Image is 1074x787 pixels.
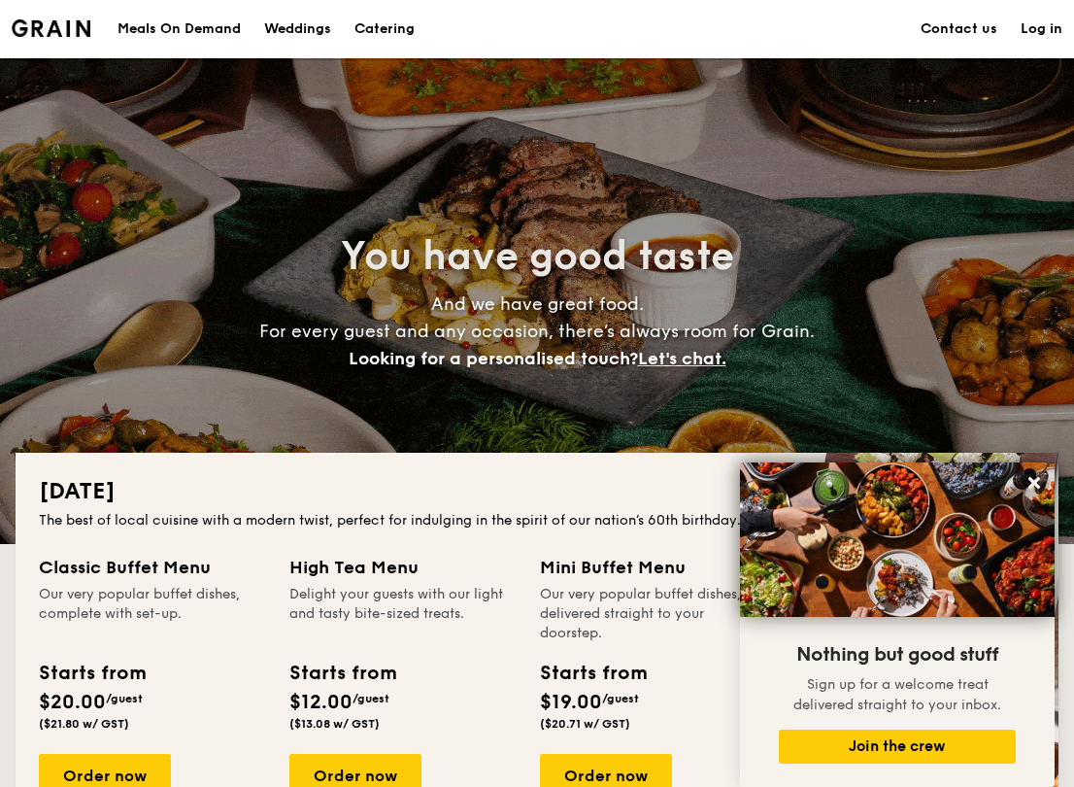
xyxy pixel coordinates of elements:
div: Starts from [540,659,646,688]
span: Looking for a personalised touch? [349,348,638,369]
h2: [DATE] [39,476,1035,507]
img: DSC07876-Edit02-Large.jpeg [740,462,1055,617]
span: ($13.08 w/ GST) [289,717,380,731]
div: Starts from [39,659,145,688]
div: Starts from [289,659,395,688]
div: High Tea Menu [289,554,517,581]
span: /guest [352,692,389,705]
span: ($21.80 w/ GST) [39,717,129,731]
span: Let's chat. [638,348,726,369]
span: /guest [602,692,639,705]
div: Delight your guests with our light and tasty bite-sized treats. [289,585,517,643]
span: Nothing but good stuff [796,643,998,667]
button: Close [1019,467,1050,498]
span: You have good taste [341,233,734,280]
div: Our very popular buffet dishes, delivered straight to your doorstep. [540,585,767,643]
span: And we have great food. For every guest and any occasion, there’s always room for Grain. [259,293,815,369]
span: Sign up for a welcome treat delivered straight to your inbox. [793,676,1001,713]
span: $20.00 [39,691,106,714]
span: $19.00 [540,691,602,714]
div: Our very popular buffet dishes, complete with set-up. [39,585,266,643]
div: Mini Buffet Menu [540,554,767,581]
img: Grain [12,19,90,37]
span: $12.00 [289,691,352,714]
button: Join the crew [779,730,1016,764]
div: Classic Buffet Menu [39,554,266,581]
div: The best of local cuisine with a modern twist, perfect for indulging in the spirit of our nation’... [39,511,1035,530]
span: ($20.71 w/ GST) [540,717,630,731]
a: Logotype [12,19,90,37]
span: /guest [106,692,143,705]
